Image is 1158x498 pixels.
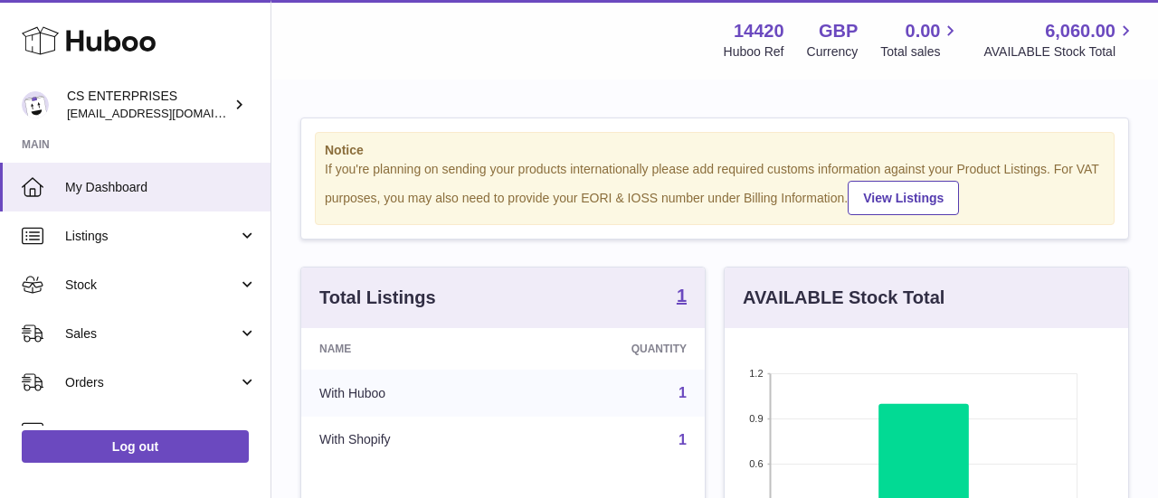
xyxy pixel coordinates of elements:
a: 6,060.00 AVAILABLE Stock Total [983,19,1136,61]
span: 6,060.00 [1045,19,1115,43]
text: 0.6 [749,458,763,469]
text: 1.2 [749,368,763,379]
strong: 1 [677,287,687,305]
th: Quantity [518,328,705,370]
div: Currency [807,43,859,61]
th: Name [301,328,518,370]
td: With Huboo [301,370,518,417]
a: 0.00 Total sales [880,19,961,61]
span: Orders [65,374,238,391]
a: 1 [677,287,687,308]
img: internalAdmin-14420@internal.huboo.com [22,91,49,118]
strong: 14420 [734,19,784,43]
a: 1 [679,385,687,400]
a: Log out [22,430,249,463]
div: Huboo Ref [724,43,784,61]
span: [EMAIL_ADDRESS][DOMAIN_NAME] [67,106,266,120]
span: Total sales [880,43,961,61]
div: If you're planning on sending your products internationally please add required customs informati... [325,161,1105,215]
h3: AVAILABLE Stock Total [743,286,944,310]
h3: Total Listings [319,286,436,310]
a: 1 [679,432,687,447]
span: Usage [65,423,257,440]
div: CS ENTERPRISES [67,88,230,122]
td: With Shopify [301,417,518,464]
strong: GBP [819,19,858,43]
span: Listings [65,228,238,245]
text: 0.9 [749,413,763,424]
span: 0.00 [906,19,941,43]
span: My Dashboard [65,179,257,196]
span: Sales [65,325,238,343]
a: View Listings [848,181,959,215]
strong: Notice [325,142,1105,159]
span: AVAILABLE Stock Total [983,43,1136,61]
span: Stock [65,277,238,294]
